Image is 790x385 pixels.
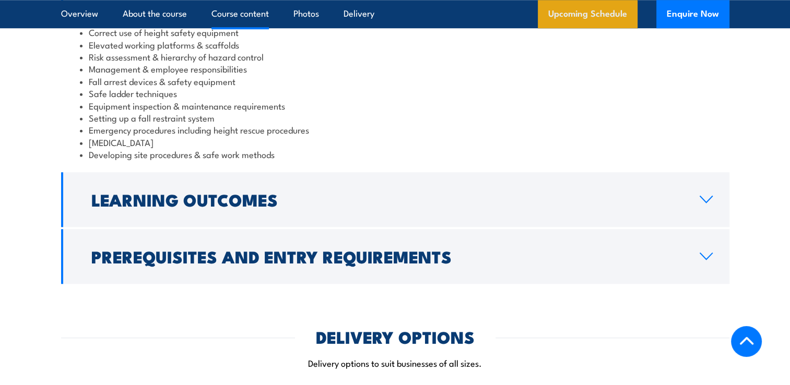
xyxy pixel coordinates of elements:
li: [MEDICAL_DATA] [80,136,711,148]
li: Risk assessment & hierarchy of hazard control [80,51,711,63]
h2: DELIVERY OPTIONS [316,329,475,344]
a: Prerequisites and Entry Requirements [61,229,729,284]
li: Developing site procedures & safe work methods [80,148,711,160]
h2: Prerequisites and Entry Requirements [91,249,683,263]
h2: Learning Outcomes [91,192,683,207]
p: Delivery options to suit businesses of all sizes. [61,357,729,369]
li: Elevated working platforms & scaffolds [80,39,711,51]
li: Setting up a fall restraint system [80,112,711,124]
li: Emergency procedures including height rescue procedures [80,124,711,136]
li: Equipment inspection & maintenance requirements [80,100,711,112]
a: Learning Outcomes [61,172,729,227]
li: Safe ladder techniques [80,87,711,99]
li: Management & employee responsibilities [80,63,711,75]
li: Fall arrest devices & safety equipment [80,75,711,87]
li: Correct use of height safety equipment [80,26,711,38]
